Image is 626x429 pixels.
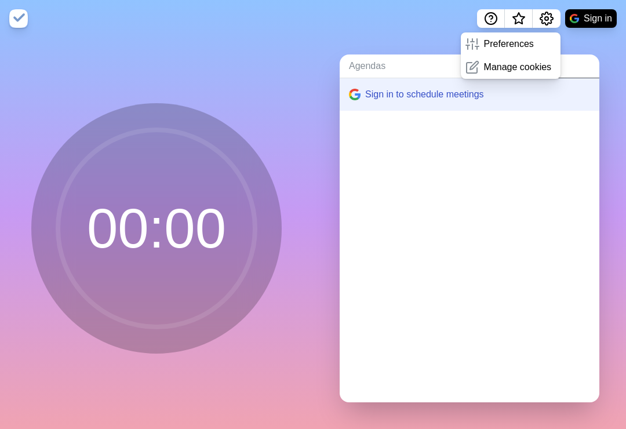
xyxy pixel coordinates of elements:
[9,9,28,28] img: timeblocks logo
[340,54,469,78] a: Agendas
[484,60,552,74] p: Manage cookies
[505,9,533,28] button: What’s new
[570,14,579,23] img: google logo
[349,89,361,100] img: google logo
[477,9,505,28] button: Help
[533,9,561,28] button: Settings
[484,37,534,51] p: Preferences
[565,9,617,28] button: Sign in
[340,78,599,111] button: Sign in to schedule meetings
